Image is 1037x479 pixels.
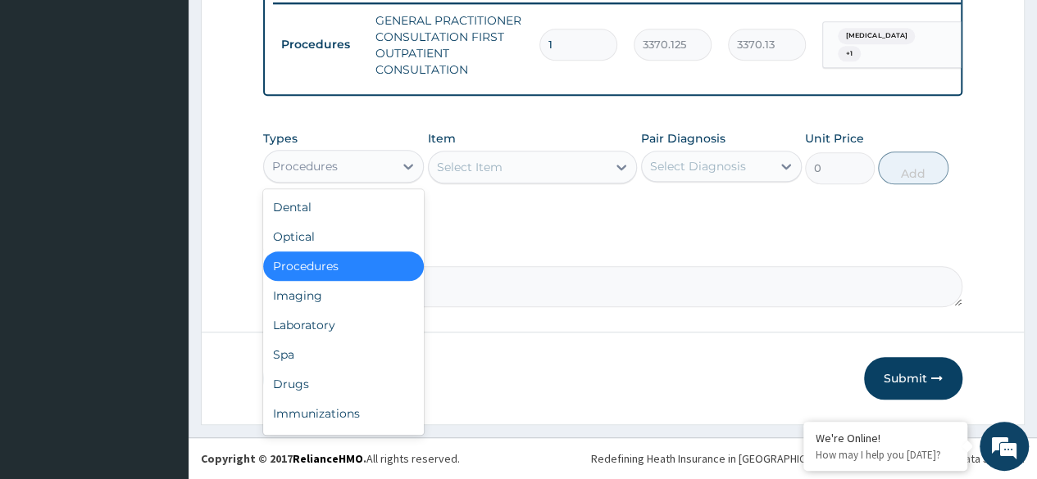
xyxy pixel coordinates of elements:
label: Unit Price [805,130,864,147]
div: Select Diagnosis [650,158,746,174]
div: Immunizations [263,399,424,428]
div: Spa [263,340,424,369]
label: Item [428,130,456,147]
a: RelianceHMO [293,451,363,466]
div: Imaging [263,281,424,310]
div: Procedures [272,158,338,174]
div: Laboratory [263,310,424,340]
label: Types [263,132,298,146]
div: Minimize live chat window [269,8,308,47]
div: Optical [263,222,424,251]
div: Drugs [263,369,424,399]
span: [MEDICAL_DATA] [838,28,915,44]
div: Procedures [263,251,424,281]
button: Submit [864,357,962,400]
label: Comment [263,243,962,257]
div: Chat with us now [85,92,275,113]
footer: All rights reserved. [189,437,1037,479]
p: How may I help you today? [816,448,955,462]
div: Dental [263,192,424,222]
textarea: Type your message and hit 'Enter' [8,311,312,368]
button: Add [878,151,948,184]
span: + 1 [838,46,861,62]
label: Pair Diagnosis [641,130,725,147]
span: We're online! [95,138,226,304]
div: Redefining Heath Insurance in [GEOGRAPHIC_DATA] using Telemedicine and Data Science! [591,450,1025,467]
div: Others [263,428,424,458]
td: GENERAL PRACTITIONER CONSULTATION FIRST OUTPATIENT CONSULTATION [367,4,531,86]
strong: Copyright © 2017 . [201,451,366,466]
div: Select Item [437,159,503,175]
td: Procedures [273,29,367,60]
div: We're Online! [816,431,955,445]
img: d_794563401_company_1708531726252_794563401 [30,82,66,123]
